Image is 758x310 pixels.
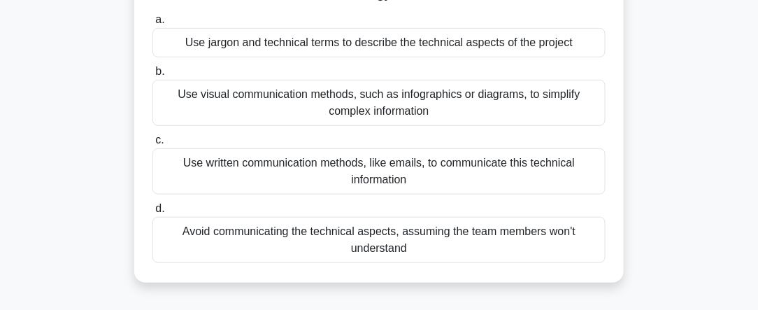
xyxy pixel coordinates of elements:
[155,134,164,146] span: c.
[155,202,164,214] span: d.
[152,80,606,126] div: Use visual communication methods, such as infographics or diagrams, to simplify complex information
[155,13,164,25] span: a.
[152,148,606,195] div: Use written communication methods, like emails, to communicate this technical information
[152,217,606,263] div: Avoid communicating the technical aspects, assuming the team members won't understand
[152,28,606,57] div: Use jargon and technical terms to describe the technical aspects of the project
[155,65,164,77] span: b.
